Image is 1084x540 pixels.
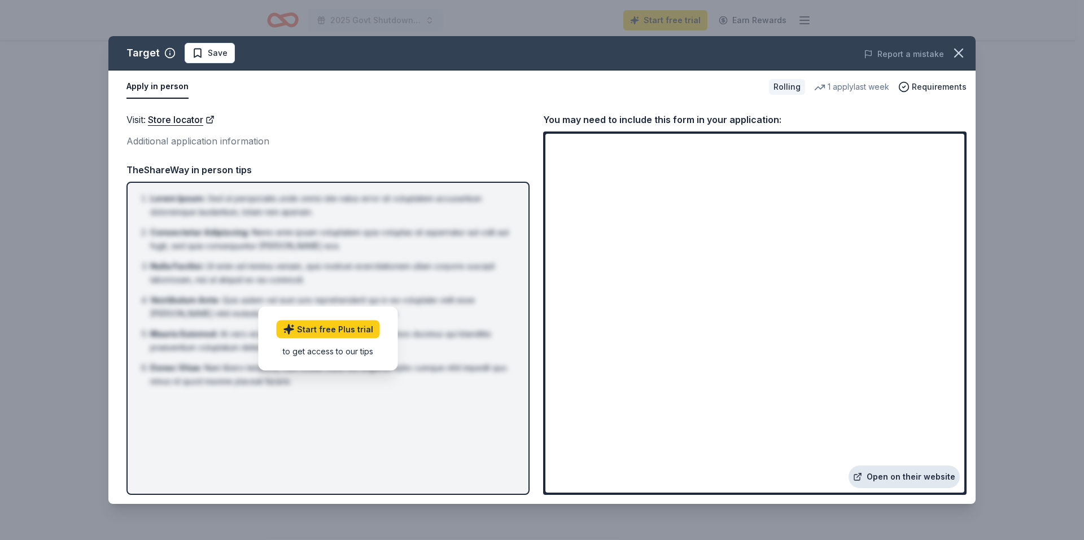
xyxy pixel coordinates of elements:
[814,80,889,94] div: 1 apply last week
[126,112,530,127] div: Visit :
[150,293,513,321] li: Quis autem vel eum iure reprehenderit qui in ea voluptate velit esse [PERSON_NAME] nihil molestia...
[277,345,380,357] div: to get access to our tips
[185,43,235,63] button: Save
[912,80,967,94] span: Requirements
[208,46,228,60] span: Save
[150,192,513,219] li: Sed ut perspiciatis unde omnis iste natus error sit voluptatem accusantium doloremque laudantium,...
[150,261,204,271] span: Nulla Facilisi :
[126,134,530,148] div: Additional application information
[126,44,160,62] div: Target
[126,75,189,99] button: Apply in person
[150,260,513,287] li: Ut enim ad minima veniam, quis nostrum exercitationem ullam corporis suscipit laboriosam, nisi ut...
[126,163,530,177] div: TheShareWay in person tips
[150,329,218,339] span: Mauris Euismod :
[148,112,215,127] a: Store locator
[150,361,513,388] li: Nam libero tempore, cum soluta nobis est eligendi optio cumque nihil impedit quo minus id quod ma...
[898,80,967,94] button: Requirements
[769,79,805,95] div: Rolling
[150,295,220,305] span: Vestibulum Ante :
[150,363,202,372] span: Donec Vitae :
[864,47,944,61] button: Report a mistake
[543,112,967,127] div: You may need to include this form in your application:
[150,227,250,237] span: Consectetur Adipiscing :
[150,327,513,354] li: At vero eos et accusamus et iusto odio dignissimos ducimus qui blanditiis praesentium voluptatum ...
[849,466,960,488] a: Open on their website
[277,320,380,338] a: Start free Plus trial
[150,194,206,203] span: Lorem Ipsum :
[150,226,513,253] li: Nemo enim ipsam voluptatem quia voluptas sit aspernatur aut odit aut fugit, sed quia consequuntur...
